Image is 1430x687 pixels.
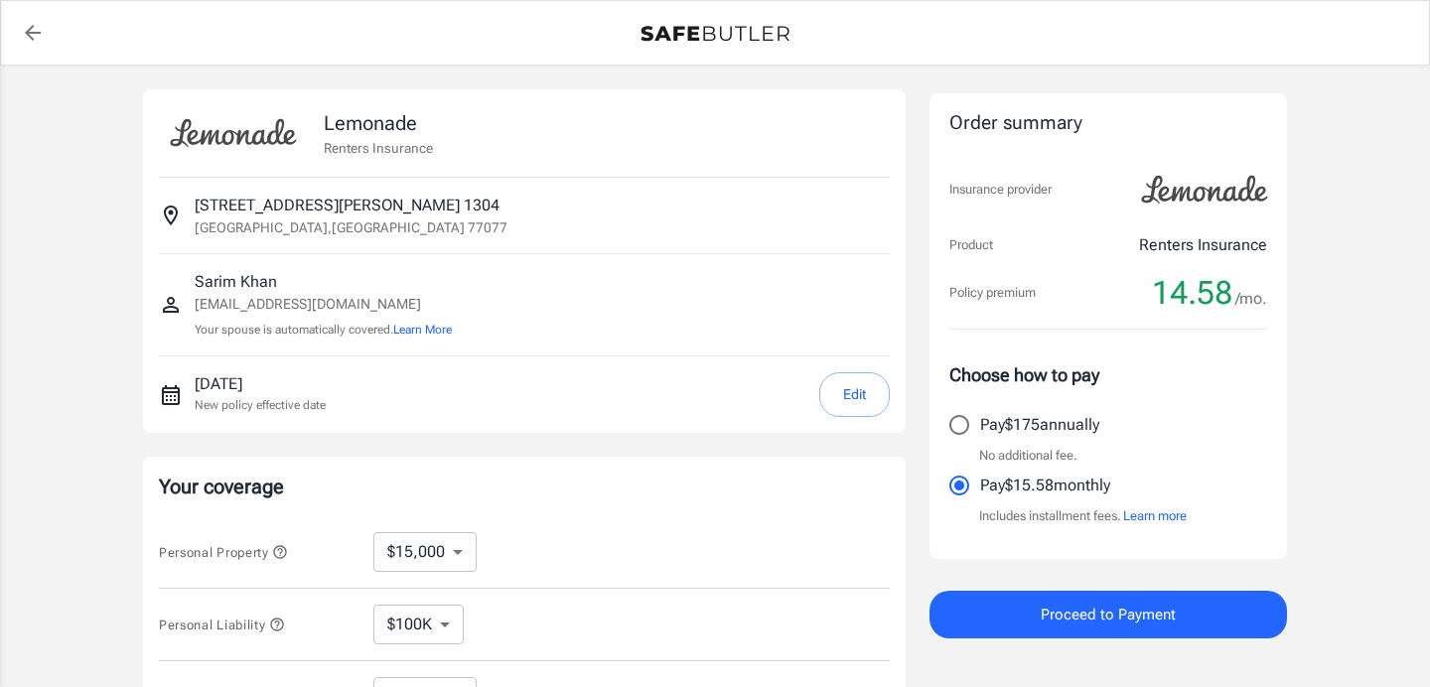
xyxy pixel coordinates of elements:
[979,446,1077,466] p: No additional fee.
[929,591,1287,638] button: Proceed to Payment
[1123,506,1187,526] button: Learn more
[159,545,288,560] span: Personal Property
[1041,602,1176,627] span: Proceed to Payment
[980,413,1099,437] p: Pay $175 annually
[1139,233,1267,257] p: Renters Insurance
[949,283,1036,303] p: Policy premium
[195,396,326,414] p: New policy effective date
[819,372,890,417] button: Edit
[159,613,285,636] button: Personal Liability
[949,180,1052,200] p: Insurance provider
[324,108,433,138] p: Lemonade
[195,217,507,237] p: [GEOGRAPHIC_DATA] , [GEOGRAPHIC_DATA] 77077
[393,321,452,339] button: Learn More
[1235,285,1267,313] span: /mo.
[159,204,183,227] svg: Insured address
[949,235,993,255] p: Product
[195,270,452,294] p: Sarim Khan
[195,194,500,217] p: [STREET_ADDRESS][PERSON_NAME] 1304
[949,109,1267,138] div: Order summary
[159,293,183,317] svg: Insured person
[13,13,53,53] a: back to quotes
[159,540,288,564] button: Personal Property
[195,321,452,340] p: Your spouse is automatically covered.
[324,138,433,158] p: Renters Insurance
[159,383,183,407] svg: New policy start date
[949,361,1267,388] p: Choose how to pay
[159,473,890,500] p: Your coverage
[195,294,452,315] p: [EMAIL_ADDRESS][DOMAIN_NAME]
[159,618,285,632] span: Personal Liability
[641,26,789,42] img: Back to quotes
[980,474,1110,497] p: Pay $15.58 monthly
[195,372,326,396] p: [DATE]
[1152,273,1232,313] span: 14.58
[979,506,1187,526] p: Includes installment fees.
[1130,162,1279,217] img: Lemonade
[159,105,308,161] img: Lemonade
